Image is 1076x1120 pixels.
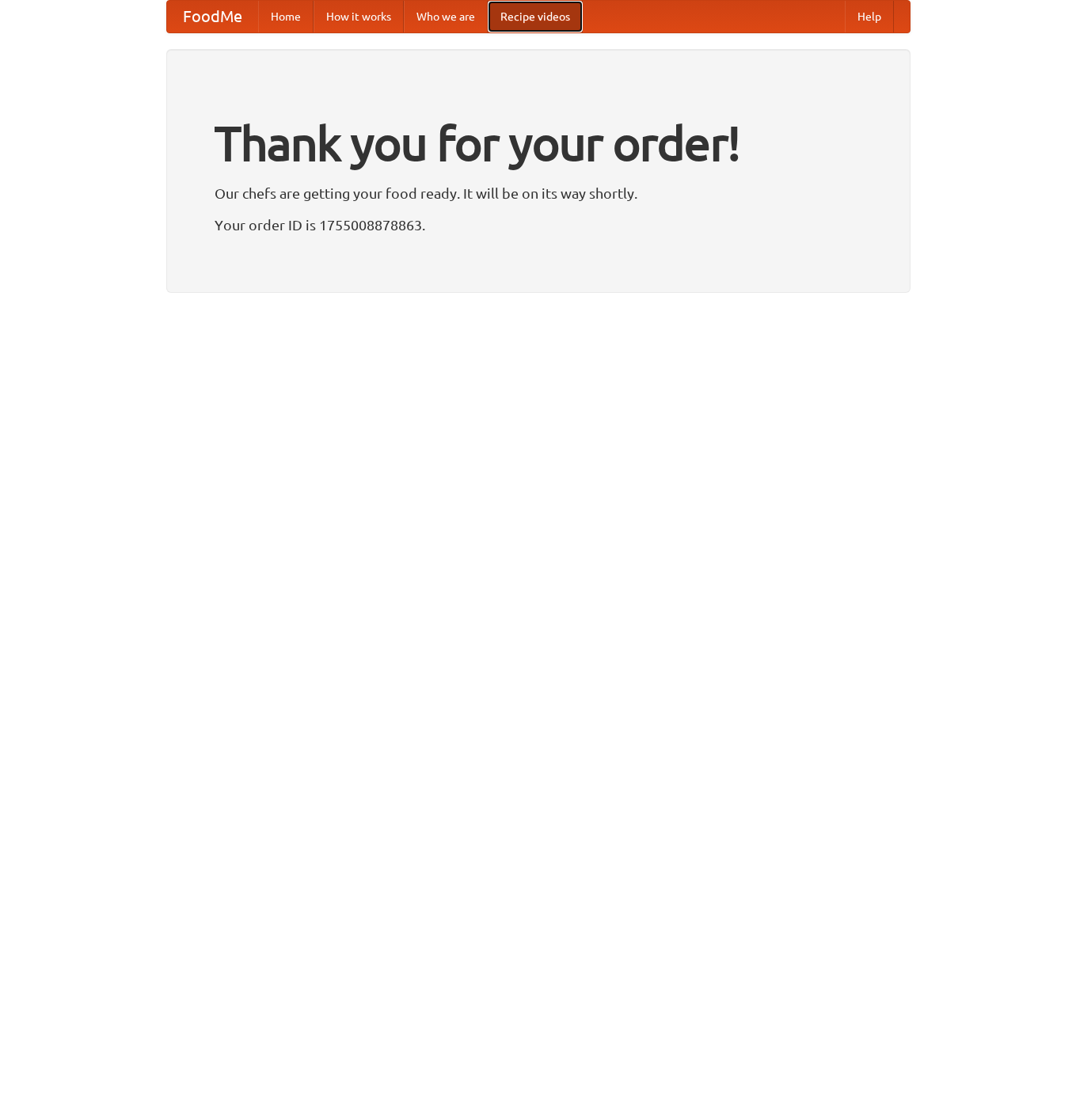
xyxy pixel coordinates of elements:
[215,105,862,181] h1: Thank you for your order!
[314,1,404,32] a: How it works
[215,213,862,237] p: Your order ID is 1755008878863.
[845,1,894,32] a: Help
[404,1,488,32] a: Who we are
[488,1,583,32] a: Recipe videos
[215,181,862,205] p: Our chefs are getting your food ready. It will be on its way shortly.
[258,1,314,32] a: Home
[167,1,258,32] a: FoodMe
